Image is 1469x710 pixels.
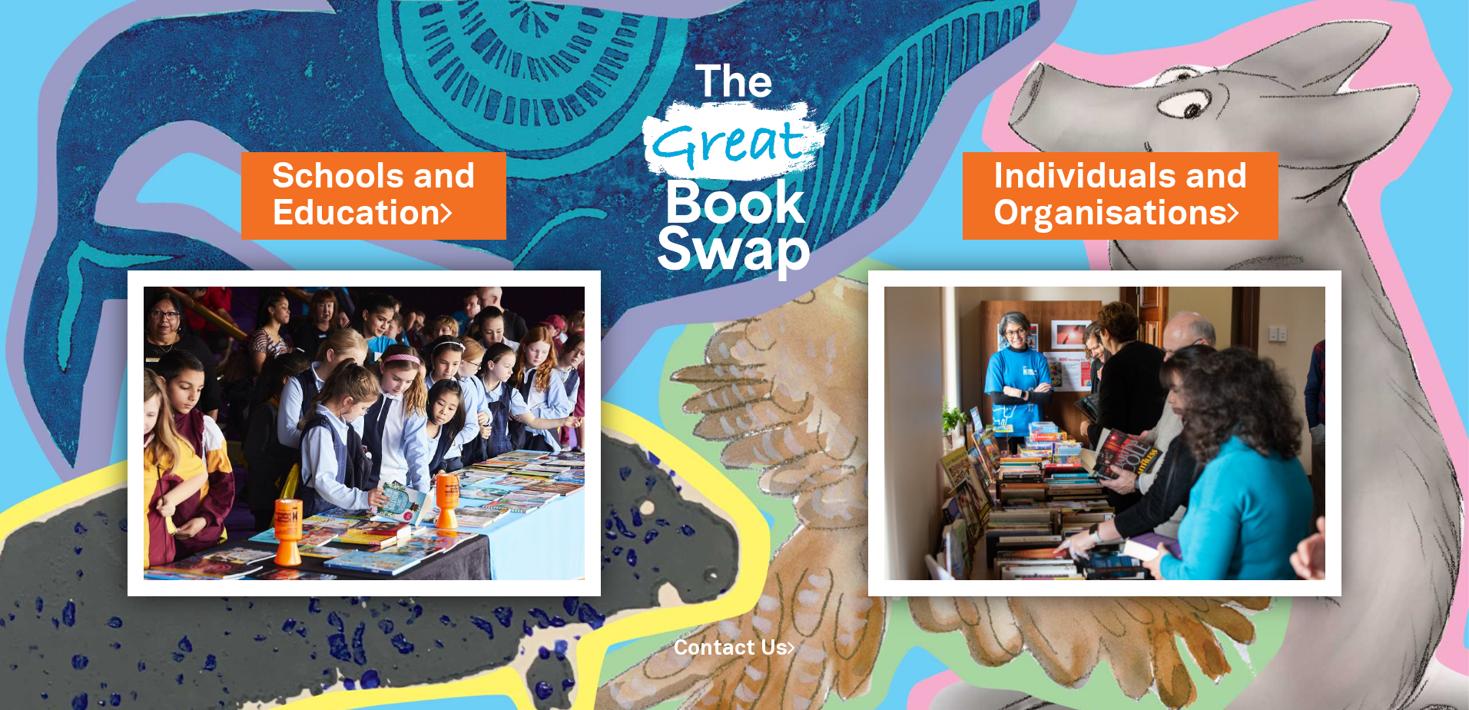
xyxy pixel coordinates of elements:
a: Individuals andOrganisations [993,153,1248,238]
img: Individuals and Organisations [868,270,1341,596]
img: Schools and Education [128,270,600,596]
a: Schools andEducation [272,153,476,238]
a: Contact Us [674,639,795,659]
img: Great Bookswap logo [624,18,846,313]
